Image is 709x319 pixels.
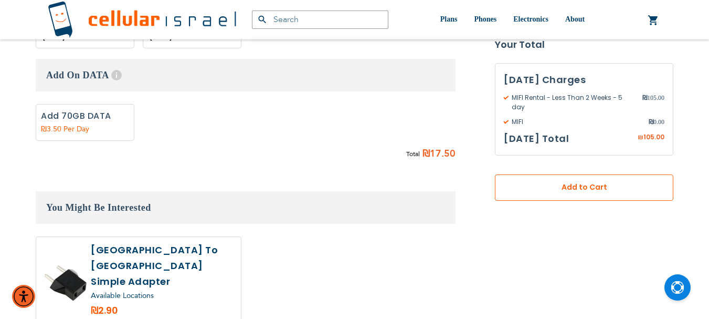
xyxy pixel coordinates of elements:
span: 105.00 [643,132,664,141]
span: 17.50 [430,146,456,162]
span: Electronics [513,15,548,23]
span: About [565,15,585,23]
span: Plans [440,15,458,23]
h3: Add On DATA [36,59,456,91]
span: Add to Cart [530,182,639,193]
h3: [DATE] Charges [504,72,664,88]
span: You Might Be Interested [46,202,151,213]
span: ₪ [638,133,643,142]
span: ₪ [649,117,653,127]
button: Add to Cart [495,174,673,201]
h3: [DATE] Total [504,131,569,147]
a: Available Locations [91,291,154,301]
span: Phones [474,15,496,23]
span: ₪ [422,146,430,162]
img: Cellular Israel Logo [48,1,236,38]
input: Search [252,11,388,29]
span: Help [111,70,122,80]
strong: Your Total [495,37,673,53]
span: ₪ [642,93,647,102]
span: 105.00 [642,93,664,112]
span: MIFI [504,117,649,127]
div: Accessibility Menu [12,285,35,308]
span: 0.00 [649,117,664,127]
span: MIFI Rental - Less Than 2 Weeks - 5 day [504,93,642,112]
span: Total [406,149,420,160]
